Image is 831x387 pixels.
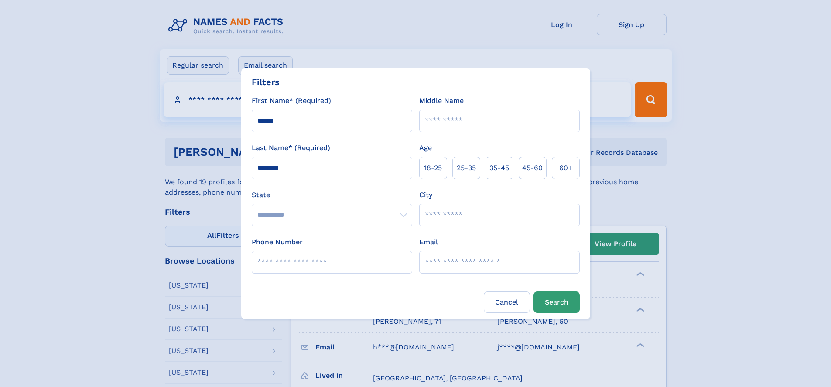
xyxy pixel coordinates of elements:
[419,237,438,247] label: Email
[252,75,280,89] div: Filters
[424,163,442,173] span: 18‑25
[252,143,330,153] label: Last Name* (Required)
[533,291,580,313] button: Search
[522,163,543,173] span: 45‑60
[252,190,412,200] label: State
[489,163,509,173] span: 35‑45
[252,237,303,247] label: Phone Number
[252,96,331,106] label: First Name* (Required)
[419,143,432,153] label: Age
[419,96,464,106] label: Middle Name
[457,163,476,173] span: 25‑35
[559,163,572,173] span: 60+
[484,291,530,313] label: Cancel
[419,190,432,200] label: City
